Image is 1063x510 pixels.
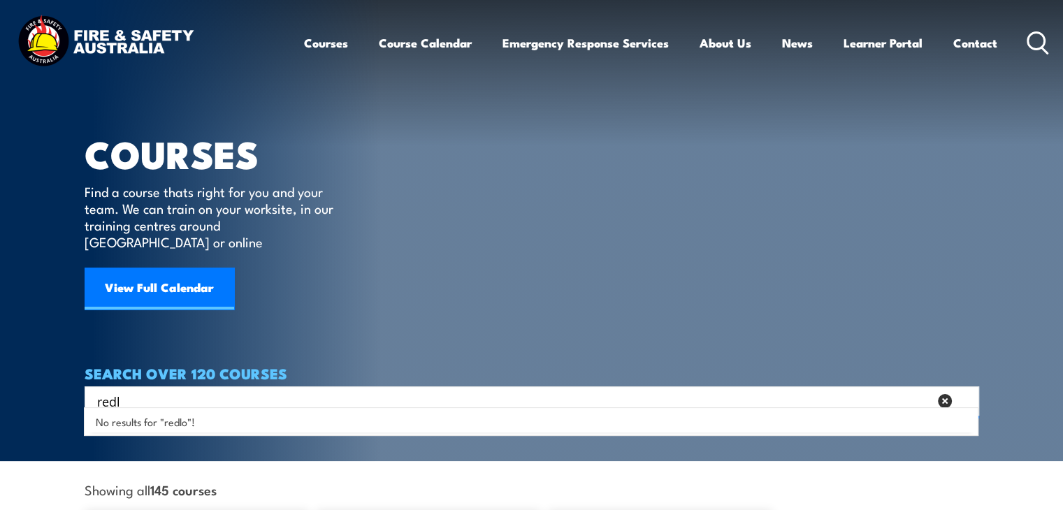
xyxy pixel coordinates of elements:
[379,24,472,61] a: Course Calendar
[85,183,340,250] p: Find a course thats right for you and your team. We can train on your worksite, in our training c...
[782,24,813,61] a: News
[85,365,979,381] h4: SEARCH OVER 120 COURSES
[844,24,923,61] a: Learner Portal
[955,391,974,411] button: Search magnifier button
[953,24,997,61] a: Contact
[96,415,195,428] span: No results for "redlo"!
[150,480,217,499] strong: 145 courses
[304,24,348,61] a: Courses
[85,268,234,309] a: View Full Calendar
[97,391,929,411] input: Search input
[85,137,354,170] h1: COURSES
[700,24,751,61] a: About Us
[100,391,932,411] form: Search form
[85,482,217,497] span: Showing all
[502,24,669,61] a: Emergency Response Services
